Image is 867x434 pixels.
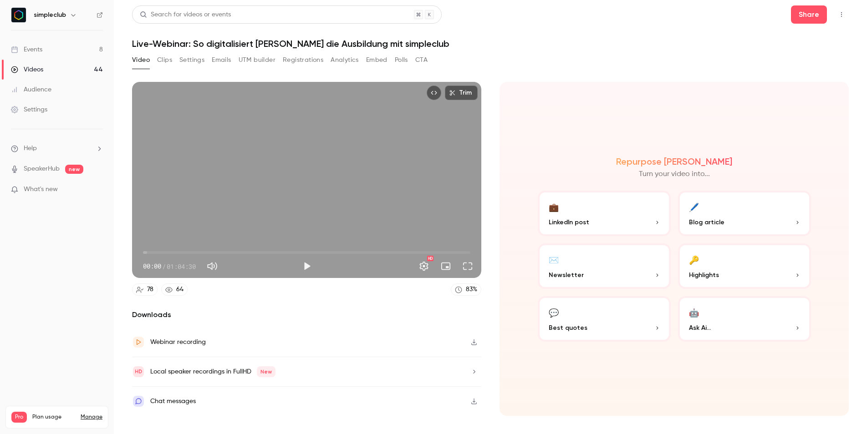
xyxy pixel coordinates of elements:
button: Top Bar Actions [834,7,849,22]
a: SpeakerHub [24,164,60,174]
div: 💬 [549,305,559,319]
span: What's new [24,185,58,194]
div: HD [427,256,433,261]
span: Pro [11,412,27,423]
div: Search for videos or events [140,10,231,20]
div: Audience [11,85,51,94]
button: CTA [415,53,428,67]
span: / [162,262,166,271]
button: 💬Best quotes [538,296,671,342]
span: 01:04:30 [167,262,196,271]
button: Registrations [283,53,323,67]
button: Turn on miniplayer [437,257,455,275]
div: ✉️ [549,252,559,267]
button: 🖊️Blog article [678,191,811,236]
button: Video [132,53,150,67]
p: Turn your video into... [639,169,710,180]
button: 💼LinkedIn post [538,191,671,236]
button: Full screen [459,257,477,275]
button: Settings [179,53,204,67]
div: Events [11,45,42,54]
span: new [65,165,83,174]
a: 64 [161,283,188,296]
button: Play [298,257,316,275]
div: 🖊️ [689,200,699,214]
div: 🔑 [689,252,699,267]
button: Embed [366,53,388,67]
button: Settings [415,257,433,275]
button: Share [791,5,827,24]
img: simpleclub [11,8,26,22]
div: 00:00 [143,262,196,271]
span: Plan usage [32,414,75,421]
div: Videos [11,65,43,74]
a: 78 [132,283,158,296]
span: Blog article [689,217,724,227]
div: 💼 [549,200,559,214]
div: 83 % [466,285,477,294]
li: help-dropdown-opener [11,144,103,153]
span: Help [24,144,37,153]
iframe: Noticeable Trigger [92,186,103,194]
span: 00:00 [143,262,161,271]
h6: simpleclub [34,10,66,20]
button: Embed video [427,86,441,100]
div: Chat messages [150,396,196,407]
button: Trim [445,86,478,100]
button: Analytics [331,53,359,67]
a: 83% [451,283,481,296]
button: UTM builder [239,53,275,67]
div: 78 [147,285,153,294]
button: Emails [212,53,231,67]
span: Best quotes [549,323,587,333]
h2: Downloads [132,309,481,320]
button: Polls [395,53,408,67]
div: 64 [176,285,184,294]
span: New [257,366,275,377]
button: Mute [203,257,221,275]
h1: Live-Webinar: So digitalisiert [PERSON_NAME] die Ausbildung mit simpleclub [132,38,849,49]
div: Settings [11,105,47,114]
button: Clips [157,53,172,67]
span: Newsletter [549,270,584,280]
a: Manage [81,414,102,421]
div: Local speaker recordings in FullHD [150,366,275,377]
button: 🔑Highlights [678,243,811,289]
span: LinkedIn post [549,217,589,227]
button: 🤖Ask Ai... [678,296,811,342]
span: Highlights [689,270,719,280]
button: ✉️Newsletter [538,243,671,289]
span: Ask Ai... [689,323,711,333]
h2: Repurpose [PERSON_NAME] [616,156,732,167]
div: Webinar recording [150,337,206,348]
div: 🤖 [689,305,699,319]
